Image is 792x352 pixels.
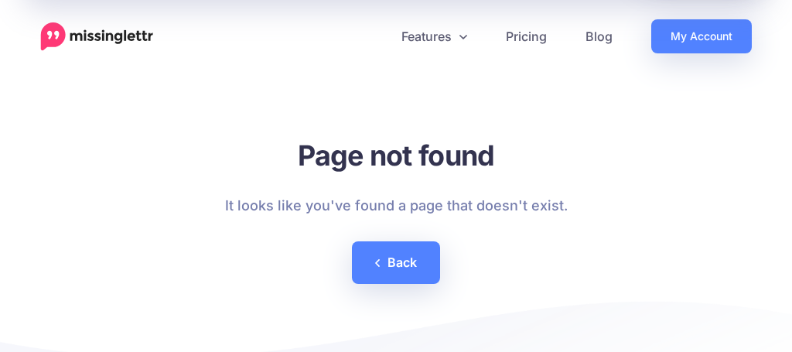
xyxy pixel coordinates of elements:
[566,19,632,53] a: Blog
[486,19,566,53] a: Pricing
[225,137,568,174] h1: Page not found
[382,19,486,53] a: Features
[225,193,568,218] p: It looks like you've found a page that doesn't exist.
[352,241,440,284] a: Back
[651,19,752,53] a: My Account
